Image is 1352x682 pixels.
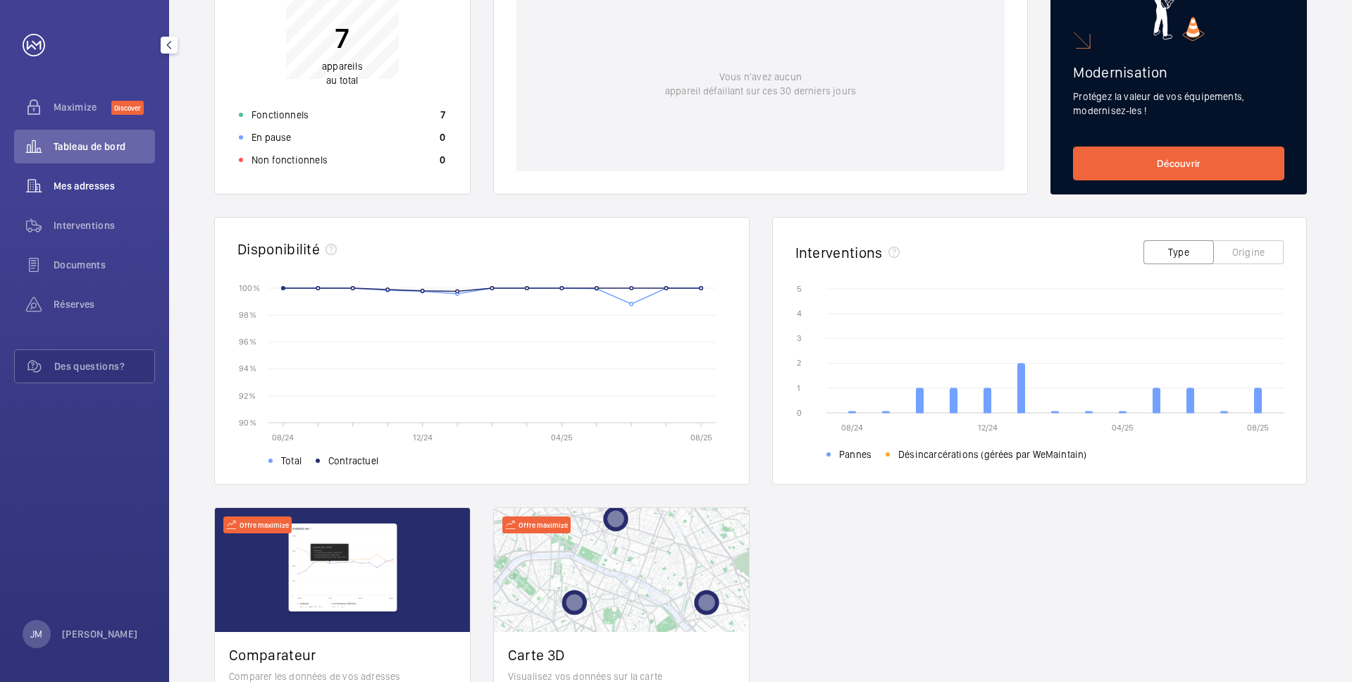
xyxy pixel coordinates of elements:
[977,423,997,433] text: 12/24
[440,153,445,167] p: 0
[272,433,294,442] text: 08/24
[1073,147,1284,180] a: Découvrir
[797,383,800,393] text: 1
[252,108,309,122] p: Fonctionnels
[54,100,111,114] span: Maximize
[54,297,155,311] span: Réserves
[508,646,735,664] h2: Carte 3D
[229,646,456,664] h2: Comparateur
[239,390,256,400] text: 92 %
[1213,240,1284,264] button: Origine
[440,130,445,144] p: 0
[322,61,363,72] span: appareils
[841,423,863,433] text: 08/24
[839,447,872,461] span: Pannes
[223,516,292,533] div: Offre maximize
[797,333,802,343] text: 3
[54,218,155,232] span: Interventions
[239,337,256,347] text: 96 %
[54,139,155,154] span: Tableau de bord
[54,258,155,272] span: Documents
[322,20,363,56] p: 7
[328,454,378,468] span: Contractuel
[502,516,571,533] div: Offre maximize
[111,101,144,115] span: Discover
[252,153,328,167] p: Non fonctionnels
[239,310,256,320] text: 98 %
[898,447,1086,461] span: Désincarcérations (gérées par WeMaintain)
[665,70,856,98] p: Vous n'avez aucun appareil défaillant sur ces 30 derniers jours
[239,364,256,373] text: 94 %
[1073,63,1284,81] h2: Modernisation
[1073,89,1284,118] p: Protégez la valeur de vos équipements, modernisez-les !
[239,283,260,292] text: 100 %
[440,108,445,122] p: 7
[551,433,573,442] text: 04/25
[797,284,802,294] text: 5
[281,454,302,468] span: Total
[62,627,138,641] p: [PERSON_NAME]
[690,433,712,442] text: 08/25
[322,59,363,87] p: au total
[1112,423,1134,433] text: 04/25
[797,408,802,418] text: 0
[795,244,883,261] h2: Interventions
[252,130,291,144] p: En pause
[797,309,802,318] text: 4
[797,358,801,368] text: 2
[237,240,320,258] h2: Disponibilité
[30,627,42,641] p: JM
[54,179,155,193] span: Mes adresses
[413,433,433,442] text: 12/24
[54,359,154,373] span: Des questions?
[1247,423,1269,433] text: 08/25
[1143,240,1214,264] button: Type
[239,417,256,427] text: 90 %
